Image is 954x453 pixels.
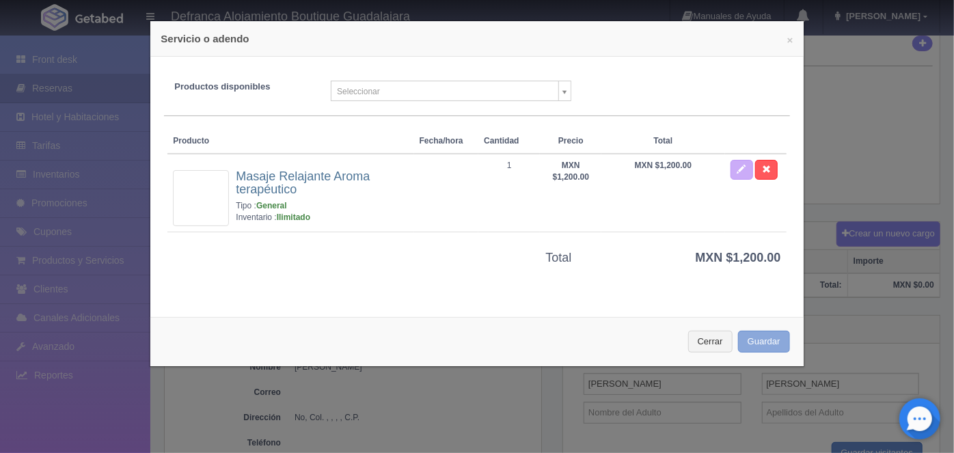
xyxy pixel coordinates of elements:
th: Fecha/hora [414,130,479,153]
img: 72x72&text=Sin+imagen [176,174,226,223]
button: × [787,35,793,45]
th: Total [601,130,724,153]
strong: General [256,201,287,210]
span: Seleccionar [337,81,552,102]
h4: Servicio o adendo [161,31,793,46]
strong: MXN $1,200.00 [553,161,589,182]
div: Inventario : [236,212,408,223]
a: Seleccionar [331,81,571,101]
th: Cantidad [478,130,540,153]
h3: Total [545,251,596,265]
strong: MXN $1,200.00 [635,161,692,170]
button: Guardar [738,331,790,353]
th: Precio [540,130,601,153]
button: Cerrar [688,331,733,353]
a: Masaje Relajante Aroma terapéutico [236,169,370,197]
strong: Ilimitado [277,212,310,222]
td: 1 [478,154,540,232]
th: Producto [167,130,413,153]
label: Productos disponibles [164,81,321,94]
div: Tipo : [236,200,408,212]
strong: MXN $1,200.00 [696,251,781,264]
